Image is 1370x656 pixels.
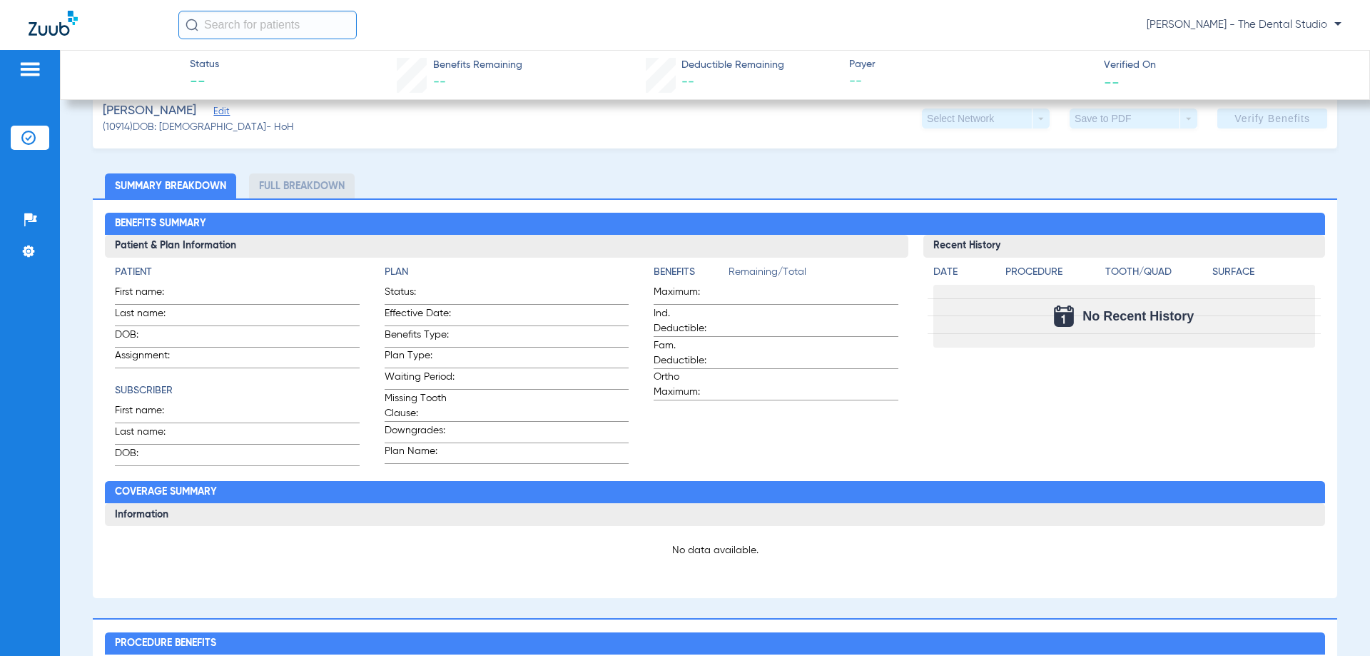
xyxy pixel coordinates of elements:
img: Search Icon [186,19,198,31]
li: Summary Breakdown [105,173,236,198]
h3: Recent History [923,235,1325,258]
span: [PERSON_NAME] - The Dental Studio [1147,18,1341,32]
span: DOB: [115,328,185,347]
span: Verified On [1104,58,1346,73]
span: -- [190,73,219,93]
h4: Tooth/Quad [1105,265,1207,280]
h2: Coverage Summary [105,481,1324,504]
h4: Procedure [1005,265,1100,280]
span: Assignment: [115,348,185,368]
span: Downgrades: [385,423,455,443]
span: First name: [115,285,185,304]
span: Missing Tooth Clause: [385,391,455,421]
app-breakdown-title: Benefits [654,265,729,285]
li: Full Breakdown [249,173,355,198]
img: Zuub Logo [29,11,78,36]
span: Fam. Deductible: [654,338,724,368]
span: -- [1104,74,1120,89]
span: -- [433,76,446,89]
span: Status [190,57,219,72]
h4: Date [933,265,993,280]
span: Benefits Type: [385,328,455,347]
span: DOB: [115,446,185,465]
span: Plan Name: [385,444,455,463]
h3: Information [105,503,1324,526]
span: Status: [385,285,455,304]
span: Waiting Period: [385,370,455,389]
h4: Plan [385,265,629,280]
span: Last name: [115,306,185,326]
img: hamburger-icon [19,61,41,78]
p: No data available. [115,543,1314,557]
span: -- [681,76,694,89]
span: Edit [213,106,226,120]
span: Maximum: [654,285,724,304]
span: Last name: [115,425,185,444]
span: Deductible Remaining [681,58,784,73]
app-breakdown-title: Date [933,265,993,285]
input: Search for patients [178,11,357,39]
span: [PERSON_NAME] [103,102,196,120]
h2: Procedure Benefits [105,632,1324,655]
h4: Surface [1212,265,1314,280]
app-breakdown-title: Tooth/Quad [1105,265,1207,285]
h2: Benefits Summary [105,213,1324,236]
span: Remaining/Total [729,265,898,285]
app-breakdown-title: Surface [1212,265,1314,285]
span: Plan Type: [385,348,455,368]
span: Effective Date: [385,306,455,326]
h4: Benefits [654,265,729,280]
span: Payer [849,57,1092,72]
span: First name: [115,403,185,423]
h3: Patient & Plan Information [105,235,908,258]
h4: Patient [115,265,359,280]
img: Calendar [1054,306,1074,327]
span: -- [849,73,1092,91]
span: No Recent History [1082,309,1194,323]
span: (10914) DOB: [DEMOGRAPHIC_DATA] - HoH [103,120,294,135]
h4: Subscriber [115,383,359,398]
span: Ind. Deductible: [654,306,724,336]
app-breakdown-title: Procedure [1005,265,1100,285]
span: Benefits Remaining [433,58,522,73]
span: Ortho Maximum: [654,370,724,400]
